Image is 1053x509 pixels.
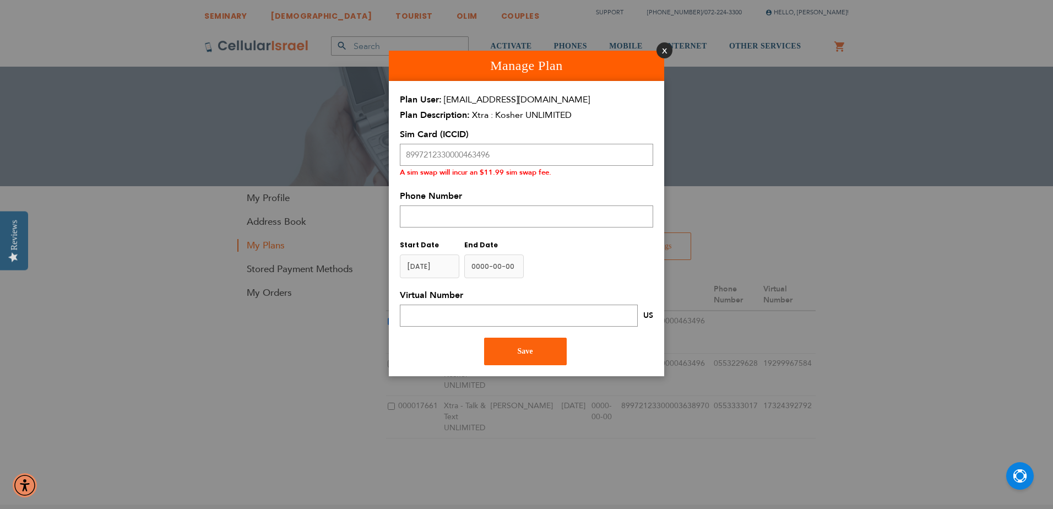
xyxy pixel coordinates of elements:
h1: Manage Plan [389,51,664,80]
span: Save [518,347,533,355]
small: A sim swap will incur an $11.99 sim swap fee. [400,167,551,177]
span: Xtra : Kosher UNLIMITED [472,109,572,121]
span: End Date [464,240,498,250]
span: Virtual Number [400,289,463,301]
div: Reviews [9,220,19,250]
span: Phone Number [400,190,462,202]
span: Plan User [400,94,442,106]
input: MM/DD/YYYY [464,254,524,278]
input: y-MM-dd [400,254,459,278]
button: Save [484,338,567,365]
span: [EMAIL_ADDRESS][DOMAIN_NAME] [444,94,590,106]
span: Sim Card (ICCID) [400,128,469,140]
span: US [643,310,653,321]
span: Start Date [400,240,439,250]
span: Plan Description [400,109,470,121]
div: Accessibility Menu [13,473,37,497]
